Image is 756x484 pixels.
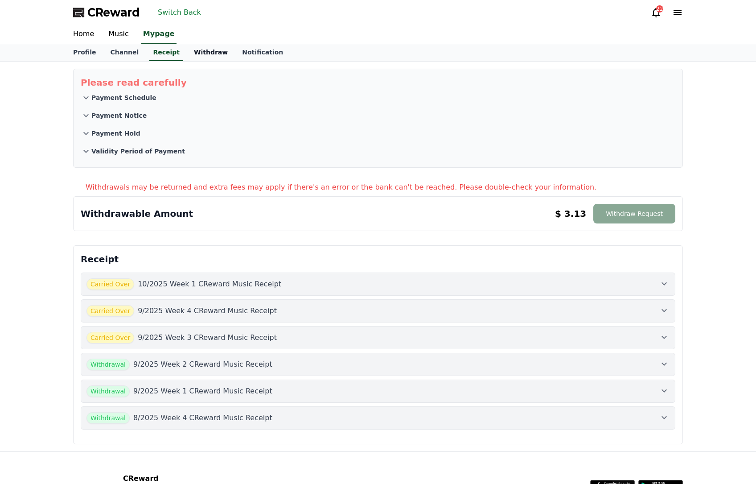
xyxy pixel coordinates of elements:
span: Carried Over [86,305,134,317]
span: Withdrawal [86,385,130,397]
button: Withdrawal 9/2025 Week 1 CReward Music Receipt [81,380,675,403]
p: Validity Period of Payment [91,147,185,156]
a: Receipt [149,44,183,61]
p: 10/2025 Week 1 CReward Music Receipt [138,279,281,290]
p: 9/2025 Week 1 CReward Music Receipt [133,386,272,397]
button: Withdrawal 8/2025 Week 4 CReward Music Receipt [81,406,675,430]
p: Payment Schedule [91,93,156,102]
a: Profile [66,44,103,61]
p: 9/2025 Week 2 CReward Music Receipt [133,359,272,370]
p: Payment Notice [91,111,147,120]
p: $ 3.13 [555,207,586,220]
span: Withdrawal [86,412,130,424]
button: Carried Over 9/2025 Week 4 CReward Music Receipt [81,299,675,323]
button: Validity Period of Payment [81,142,675,160]
a: Notification [235,44,290,61]
a: Mypage [141,25,177,44]
button: Carried Over 10/2025 Week 1 CReward Music Receipt [81,273,675,296]
div: 22 [656,5,663,12]
p: 9/2025 Week 3 CReward Music Receipt [138,332,277,343]
a: 22 [651,7,661,18]
a: Withdraw [187,44,235,61]
p: 9/2025 Week 4 CReward Music Receipt [138,306,277,316]
button: Payment Hold [81,124,675,142]
a: Home [66,25,101,44]
span: CReward [87,5,140,20]
a: Music [101,25,136,44]
span: Carried Over [86,278,134,290]
p: Receipt [81,253,675,265]
span: Withdrawal [86,359,130,370]
a: Channel [103,44,146,61]
button: Carried Over 9/2025 Week 3 CReward Music Receipt [81,326,675,349]
button: Payment Notice [81,107,675,124]
p: Withdrawable Amount [81,207,193,220]
button: Withdraw Request [593,204,675,223]
p: 8/2025 Week 4 CReward Music Receipt [133,413,272,423]
button: Switch Back [154,5,205,20]
p: Payment Hold [91,129,140,138]
p: CReward [123,473,272,484]
button: Withdrawal 9/2025 Week 2 CReward Music Receipt [81,353,675,376]
p: Withdrawals may be returned and extra fees may apply if there's an error or the bank can't be rea... [86,182,683,193]
p: Please read carefully [81,76,675,89]
a: CReward [73,5,140,20]
span: Carried Over [86,332,134,343]
button: Payment Schedule [81,89,675,107]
